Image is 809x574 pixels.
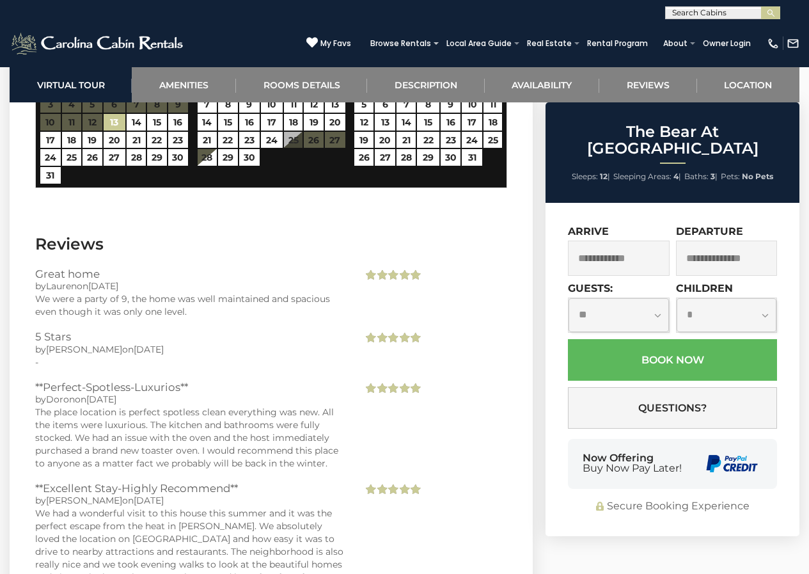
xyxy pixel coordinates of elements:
a: 7 [397,97,416,113]
a: 12 [354,114,373,131]
a: Rooms Details [236,67,367,102]
a: 8 [218,97,238,113]
a: 13 [375,114,395,131]
span: [PERSON_NAME] [46,344,122,355]
a: 17 [462,114,482,131]
a: 30 [441,149,461,166]
a: 22 [417,132,439,148]
a: 14 [198,114,217,131]
a: Location [697,67,799,102]
a: 23 [441,132,461,148]
a: 17 [40,132,61,148]
a: 10 [462,97,482,113]
a: 20 [325,114,345,131]
button: Book Now [568,339,777,381]
a: 18 [284,114,302,131]
a: 16 [239,114,260,131]
span: Baths: [684,171,709,181]
span: [PERSON_NAME] [46,495,122,506]
a: 13 [325,97,345,113]
span: [DATE] [88,280,118,292]
h3: Great home [35,268,343,280]
a: 24 [40,149,61,166]
a: 10 [261,97,283,113]
h3: **Perfect-Spotless-Luxurios** [35,381,343,393]
a: 15 [417,114,439,131]
a: 27 [375,149,395,166]
span: Pets: [721,171,740,181]
a: Rental Program [581,35,654,52]
h3: Reviews [35,233,507,255]
div: Secure Booking Experience [568,499,777,514]
div: by on [35,343,343,356]
label: Arrive [568,225,609,237]
a: 14 [127,114,146,131]
a: 8 [417,97,439,113]
span: My Favs [320,38,351,49]
a: About [657,35,694,52]
a: 15 [218,114,238,131]
a: Availability [485,67,599,102]
strong: 12 [600,171,608,181]
span: [DATE] [134,344,164,355]
a: 11 [284,97,302,113]
a: Description [367,67,484,102]
div: by on [35,393,343,406]
a: 16 [441,114,461,131]
a: 18 [483,114,502,131]
a: Local Area Guide [440,35,518,52]
a: 9 [239,97,260,113]
a: 29 [218,149,238,166]
a: 17 [261,114,283,131]
a: 20 [104,132,125,148]
a: 15 [147,114,166,131]
label: Children [676,282,733,294]
span: Lauren [46,280,77,292]
div: - [35,356,343,369]
a: 5 [354,97,373,113]
a: 31 [40,167,61,184]
h2: The Bear At [GEOGRAPHIC_DATA] [549,124,796,157]
a: 28 [397,149,416,166]
h3: 5 Stars [35,331,343,342]
a: 21 [397,132,416,148]
a: 19 [304,114,324,131]
a: 22 [147,132,166,148]
li: | [572,168,610,185]
div: The place location is perfect spotless clean everything was new. All the items were luxurious. Th... [35,406,343,470]
a: 11 [483,97,502,113]
div: We were a party of 9, the home was well maintained and spacious even though it was only one level. [35,292,343,318]
a: 12 [304,97,324,113]
a: 30 [239,149,260,166]
a: My Favs [306,36,351,50]
span: Buy Now Pay Later! [583,463,682,474]
a: 24 [462,132,482,148]
label: Departure [676,225,743,237]
a: 9 [441,97,461,113]
a: Browse Rentals [364,35,437,52]
a: 24 [261,132,283,148]
a: 13 [104,114,125,131]
a: 22 [218,132,238,148]
a: 21 [127,132,146,148]
span: [DATE] [86,394,116,405]
li: | [684,168,718,185]
a: Reviews [599,67,696,102]
button: Questions? [568,387,777,429]
a: Amenities [132,67,235,102]
a: 18 [62,132,81,148]
span: Sleeping Areas: [613,171,672,181]
a: 26 [82,149,102,166]
a: 29 [417,149,439,166]
a: 26 [354,149,373,166]
a: 23 [168,132,189,148]
img: mail-regular-white.png [787,37,799,50]
strong: 3 [711,171,715,181]
a: Real Estate [521,35,578,52]
a: 30 [168,149,189,166]
a: 16 [168,114,189,131]
img: phone-regular-white.png [767,37,780,50]
h3: **Excellent Stay-Highly Recommend** [35,482,343,494]
a: 6 [375,97,395,113]
img: White-1-2.png [10,31,187,56]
